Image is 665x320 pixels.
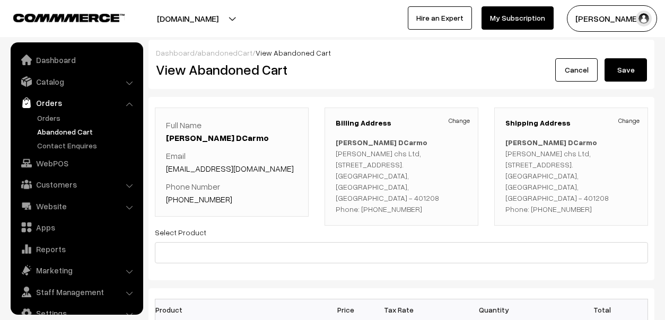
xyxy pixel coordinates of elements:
[13,197,139,216] a: Website
[636,11,652,26] img: user
[505,137,637,215] p: [PERSON_NAME] chs Ltd, [STREET_ADDRESS]. [GEOGRAPHIC_DATA], [GEOGRAPHIC_DATA], [GEOGRAPHIC_DATA] ...
[449,116,470,126] a: Change
[336,137,467,215] p: [PERSON_NAME] chs Ltd, [STREET_ADDRESS]. [GEOGRAPHIC_DATA], [GEOGRAPHIC_DATA], [GEOGRAPHIC_DATA] ...
[166,163,294,174] a: [EMAIL_ADDRESS][DOMAIN_NAME]
[13,93,139,112] a: Orders
[197,48,252,57] a: abandonedCart
[482,6,554,30] a: My Subscription
[567,5,657,32] button: [PERSON_NAME]…
[408,6,472,30] a: Hire an Expert
[34,140,139,151] a: Contact Enquires
[166,180,297,206] p: Phone Number
[156,61,393,78] h2: View Abandoned Cart
[166,149,297,175] p: Email
[13,72,139,91] a: Catalog
[13,239,139,259] a: Reports
[336,138,427,147] b: [PERSON_NAME] DCarmo
[34,126,139,137] a: Abandoned Cart
[13,218,139,237] a: Apps
[13,50,139,69] a: Dashboard
[166,132,269,143] a: [PERSON_NAME] DCarmo
[13,261,139,280] a: Marketing
[13,154,139,173] a: WebPOS
[155,227,206,238] label: Select Product
[166,194,232,205] a: [PHONE_NUMBER]
[555,58,598,82] a: Cancel
[166,119,297,144] p: Full Name
[256,48,331,57] span: View Abandoned Cart
[34,112,139,123] a: Orders
[13,14,125,22] img: COMMMERCE
[13,175,139,194] a: Customers
[505,119,637,128] h3: Shipping Address
[156,48,195,57] a: Dashboard
[13,282,139,301] a: Staff Management
[605,58,647,82] button: Save
[13,11,106,23] a: COMMMERCE
[505,138,597,147] b: [PERSON_NAME] DCarmo
[618,116,640,126] a: Change
[336,119,467,128] h3: Billing Address
[156,47,647,58] div: / /
[120,5,256,32] button: [DOMAIN_NAME]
